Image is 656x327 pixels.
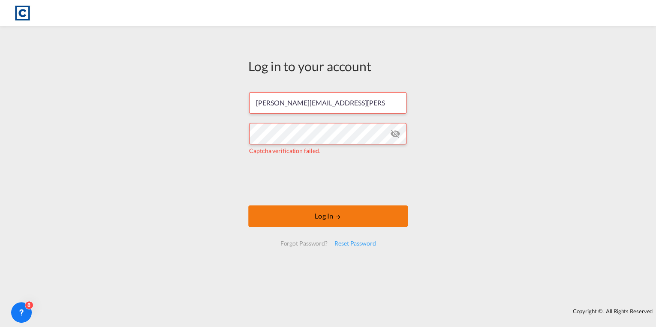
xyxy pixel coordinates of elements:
img: 1fdb9190129311efbfaf67cbb4249bed.jpeg [13,3,32,23]
div: Reset Password [331,236,379,251]
button: LOGIN [248,205,408,227]
div: Forgot Password? [277,236,331,251]
md-icon: icon-eye-off [390,129,400,139]
span: Captcha verification failed. [249,147,320,154]
div: Log in to your account [248,57,408,75]
iframe: reCAPTCHA [263,163,393,197]
input: Enter email/phone number [249,92,406,114]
